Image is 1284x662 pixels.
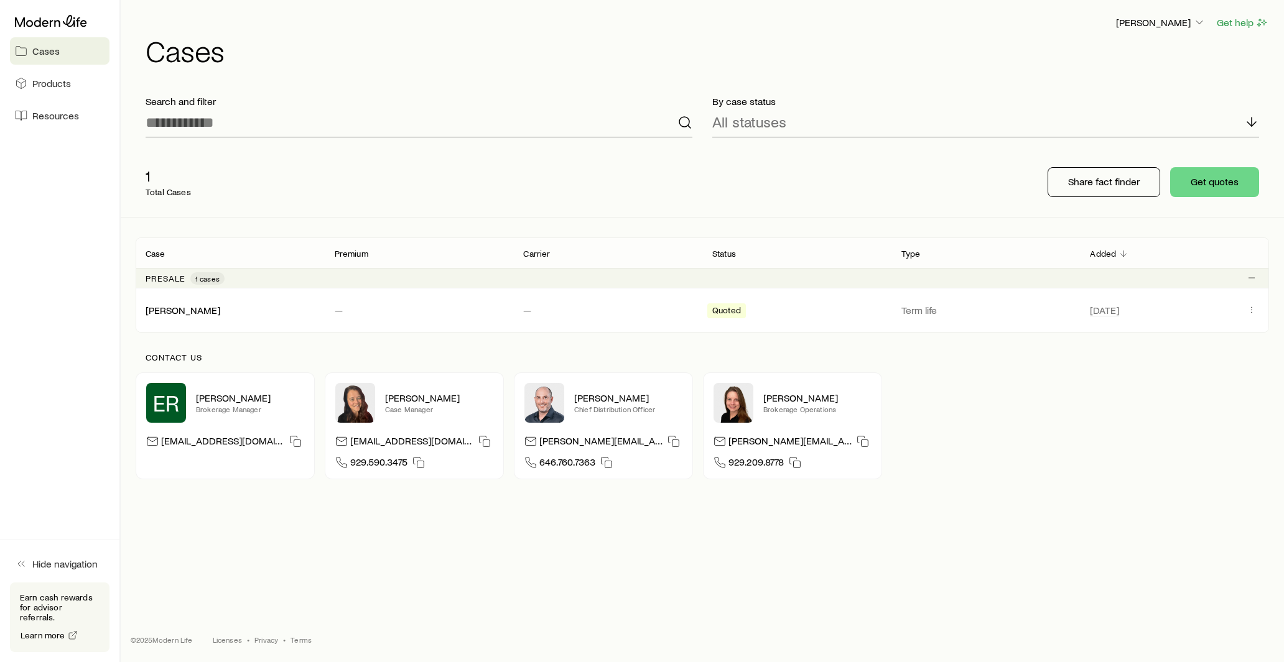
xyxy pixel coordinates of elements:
button: Get help [1216,16,1269,30]
p: Brokerage Manager [196,404,304,414]
span: 1 cases [195,274,220,283]
h1: Cases [146,35,1269,65]
p: Type [901,249,921,259]
a: Privacy [254,635,278,645]
p: 1 [146,167,191,185]
p: Share fact finder [1068,175,1140,188]
span: Resources [32,109,79,122]
p: Case [146,249,165,259]
a: Cases [10,37,109,65]
p: All statuses [712,113,786,131]
p: Added [1090,249,1116,259]
p: Case Manager [385,404,493,414]
a: [PERSON_NAME] [146,304,220,316]
p: Term life [901,304,1071,316]
p: Presale [146,274,185,283]
p: Search and filter [146,95,692,108]
a: Resources [10,102,109,129]
a: Terms [291,635,312,645]
span: Hide navigation [32,558,98,570]
p: By case status [712,95,1259,108]
button: Share fact finder [1048,167,1160,197]
button: [PERSON_NAME] [1115,16,1206,30]
p: [PERSON_NAME][EMAIL_ADDRESS][DOMAIN_NAME] [539,434,663,451]
p: Total Cases [146,187,191,197]
span: Products [32,77,71,90]
img: Ellen Wall [714,383,753,423]
p: © 2025 Modern Life [131,635,193,645]
p: [PERSON_NAME] [1116,16,1206,29]
img: Abby McGuigan [335,383,375,423]
div: Earn cash rewards for advisor referrals.Learn more [10,582,109,652]
p: Premium [335,249,368,259]
p: Chief Distribution Officer [574,404,682,414]
span: [DATE] [1090,304,1119,316]
p: Status [712,249,736,259]
div: [PERSON_NAME] [146,304,220,317]
p: — [335,304,504,316]
span: Quoted [712,305,741,318]
button: Get quotes [1170,167,1259,197]
span: 646.760.7363 [539,456,595,472]
p: Contact us [146,352,1259,362]
button: Hide navigation [10,550,109,577]
span: 929.209.8778 [728,456,784,472]
p: [PERSON_NAME] [763,392,872,404]
p: Carrier [523,249,550,259]
span: Cases [32,45,60,57]
span: • [283,635,286,645]
p: [PERSON_NAME][EMAIL_ADDRESS][DOMAIN_NAME] [728,434,852,451]
p: — [523,304,692,316]
p: [EMAIL_ADDRESS][DOMAIN_NAME] [350,434,473,451]
p: [EMAIL_ADDRESS][DOMAIN_NAME] [161,434,284,451]
a: Products [10,70,109,97]
img: Dan Pierson [524,383,564,423]
p: Brokerage Operations [763,404,872,414]
p: [PERSON_NAME] [574,392,682,404]
span: ER [153,390,179,415]
p: [PERSON_NAME] [385,392,493,404]
p: [PERSON_NAME] [196,392,304,404]
a: Licenses [213,635,242,645]
span: 929.590.3475 [350,456,407,472]
p: Earn cash rewards for advisor referrals. [20,592,100,622]
span: Learn more [21,631,65,640]
div: Client cases [136,237,1269,333]
span: • [247,635,249,645]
